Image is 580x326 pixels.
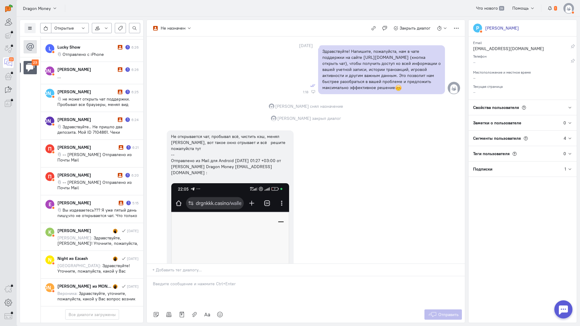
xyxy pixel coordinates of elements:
text: [PERSON_NAME] [30,284,70,291]
span: Dragon Money [23,5,51,11]
div: Заметки о пользователе [469,115,563,130]
div: [EMAIL_ADDRESS][DOMAIN_NAME] [473,46,571,53]
div: 0 [563,120,566,126]
text: П [48,145,52,152]
div: [PERSON_NAME] из MONEY-X [57,283,111,289]
span: – [473,89,475,95]
div: Есть неотвеченное сообщение пользователя [126,201,131,205]
a: Что нового 39 [473,3,507,13]
div: Есть неотвеченное сообщение пользователя [125,173,130,177]
span: -- [PERSON_NAME] Отправлено из Почты Mail [57,152,132,163]
div: [PERSON_NAME] [57,228,111,234]
div: 0 [563,151,566,157]
span: закрыл диалог [312,115,341,121]
img: Вероника [113,284,118,289]
text: [PERSON_NAME] [30,90,70,96]
div: 6:25 [131,89,139,94]
button: Не назначен [150,23,195,33]
i: Диалог не разобран [118,117,122,122]
div: 6:21 [132,145,139,150]
span: Вы издеваетесь??? Я уже пятый день пишу,что не открывается чат. Что только не делала!!! Чистила к... [57,207,137,251]
div: 23 [32,59,39,66]
i: Диалог не разобран [119,201,123,205]
text: E [49,201,51,207]
div: 4 [564,135,566,141]
div: [PERSON_NAME] [485,25,519,31]
button: Помощь [509,3,538,13]
text: N [48,257,52,263]
button: Все диалоги загружены [65,309,119,320]
span: Свойства пользователя [473,105,519,110]
i: Сообщение отправлено [121,256,125,261]
text: L [49,45,51,52]
div: [DATE] [127,256,139,261]
button: Открытые [51,23,89,33]
img: carrot-quest.svg [5,5,13,12]
a: 23 [3,57,14,68]
span: Вероника: [57,291,78,296]
span: снял назначение [310,103,343,109]
span: [PERSON_NAME]: [57,235,92,241]
div: [PERSON_NAME] [57,144,117,150]
div: 6:20 [131,173,139,178]
span: 39 [499,6,504,11]
div: 5:15 [132,200,139,206]
span: [GEOGRAPHIC_DATA]: [57,263,101,268]
div: Есть неотвеченное сообщение пользователя [125,45,130,50]
div: [DATE] [292,41,320,50]
span: Здравствуйте, уточните, пожалуйста, какой у Вас вопрос возник по нашему проекту? [57,291,135,307]
div: – [473,59,571,67]
div: Есть неотвеченное сообщение пользователя [126,145,131,150]
div: 6:26 [131,67,139,72]
span: Открытые [54,25,74,31]
div: Местоположение и местное время [473,68,572,75]
div: Есть неотвеченное сообщение пользователя [125,90,130,94]
div: Night из Ezcash [57,255,111,261]
span: :blush: [395,85,402,91]
i: Диалог не разобран [118,45,122,50]
span: [PERSON_NAME] [277,115,311,121]
div: 23 [9,57,14,61]
p: Здравствуйте! Напишите, пожалуйста, нам в чате поддержки на сайте [URL][DOMAIN_NAME] (кнопка откр... [322,48,441,91]
span: Теги пользователя [473,151,510,156]
div: 6:26 [131,45,139,50]
span: Здравствуйте! Уточните, пожалуйста, какой у Вас вопрос касательно нашего проекта? [57,263,130,279]
text: П [48,173,52,180]
small: Телефон [473,53,487,59]
img: Вероника [113,257,118,261]
div: Есть неотвеченное сообщение пользователя [125,117,130,122]
div: Не назначен [161,25,185,31]
div: Текущая страница [473,82,572,89]
div: Не открывается чат, пробывал всё, чистить кэш, менял [PERSON_NAME], вот такое окно отрывает и всё... [171,133,289,176]
text: [PERSON_NAME] [30,118,70,124]
div: 1 [565,166,566,172]
span: не может открыть чат поддержки. Пробывал все браузеры, менял вид подключения, устройства, не чего... [57,96,138,129]
button: 1 [544,3,560,13]
i: Диалог не разобран [118,173,122,177]
img: default-v4.png [563,3,574,14]
span: Отправлено с iPhone [63,52,104,57]
span: Здравствуйте, [PERSON_NAME]! Уточните, пожалуйста, с кем ранее вы вели диалог? [57,235,138,251]
div: Lucky Show [57,44,116,50]
div: [DATE] [127,284,139,289]
span: -- [PERSON_NAME] Отправлено из Почты Mail [57,180,132,190]
div: [PERSON_NAME] [57,117,116,123]
i: Сообщение отправлено [121,229,125,233]
small: Email [473,39,482,45]
span: – [473,75,475,81]
div: [PERSON_NAME] [57,66,116,72]
span: Отправить [438,312,459,317]
button: Dragon Money [20,3,60,14]
div: [PERSON_NAME] [57,200,117,206]
span: ... [57,74,61,79]
button: Закрыть диалог [390,23,434,33]
text: Р [476,25,479,31]
div: Подписки [469,161,565,177]
div: Веб-панель [311,90,315,94]
div: Есть неотвеченное сообщение пользователя [125,67,130,72]
div: [DATE] [127,228,139,233]
span: [PERSON_NAME] [275,103,309,109]
div: [PERSON_NAME] [57,172,116,178]
i: Диалог не разобран [119,145,123,150]
span: Здравствуйте.. Не пришло два депозита. Мой ID 7104861. Чеки прикрепляю. [57,124,122,140]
